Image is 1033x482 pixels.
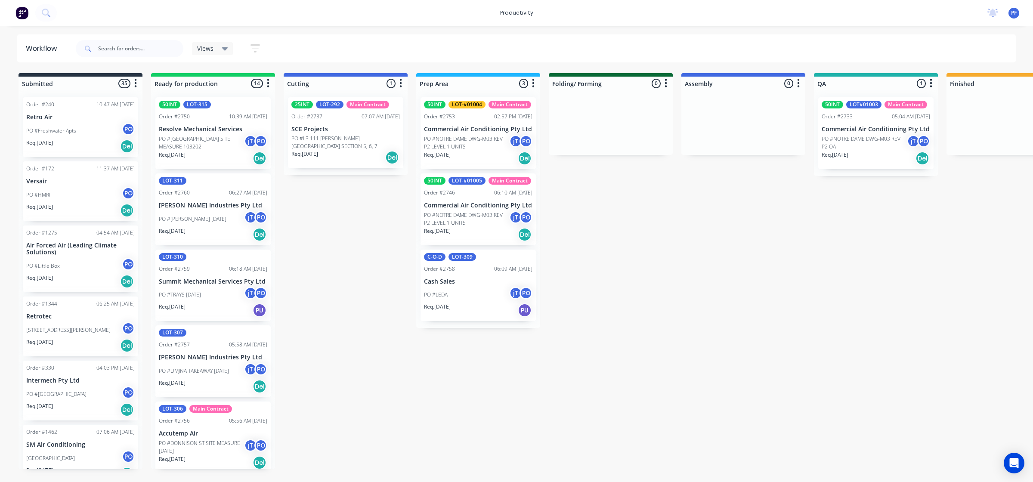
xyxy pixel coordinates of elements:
div: PU [518,303,532,317]
div: 50INT [424,177,445,185]
div: 50INT [159,101,180,108]
div: LOT-311Order #276006:27 AM [DATE][PERSON_NAME] Industries Pty LtdPO #[PERSON_NAME] [DATE]jTPOReq.... [155,173,271,245]
p: Req. [DATE] [26,338,53,346]
div: 50INTLOT-#01004Main ContractOrder #275302:57 PM [DATE]Commercial Air Conditioning Pty LtdPO #NOTR... [421,97,536,169]
div: PO [254,211,267,224]
div: Main Contract [489,101,531,108]
p: Req. [DATE] [159,303,186,311]
p: Cash Sales [424,278,532,285]
p: PO #LEDA [424,291,448,299]
p: [PERSON_NAME] Industries Pty Ltd [159,354,267,361]
p: PO #DONNISON ST SITE MEASURE [DATE] [159,439,244,455]
div: Order #2737 [291,113,322,120]
div: Del [253,228,266,241]
div: PO [917,135,930,148]
div: LOT#01003 [846,101,881,108]
p: [STREET_ADDRESS][PERSON_NAME] [26,326,111,334]
div: jT [244,363,257,376]
div: Order #240 [26,101,54,108]
p: Req. [DATE] [291,150,318,158]
div: Order #172 [26,165,54,173]
p: Req. [DATE] [424,227,451,235]
div: PU [253,303,266,317]
div: Order #1275 [26,229,57,237]
div: Del [518,151,532,165]
div: Del [915,151,929,165]
p: Summit Mechanical Services Pty Ltd [159,278,267,285]
div: Order #2758 [424,265,455,273]
div: Del [120,339,134,352]
p: Commercial Air Conditioning Pty Ltd [424,126,532,133]
div: 07:07 AM [DATE] [362,113,400,120]
p: PO #[GEOGRAPHIC_DATA] SITE MEASURE 103202 [159,135,244,151]
p: Retro Air [26,114,135,121]
div: Workflow [26,43,61,54]
div: 04:54 AM [DATE] [96,229,135,237]
p: Commercial Air Conditioning Pty Ltd [822,126,930,133]
div: 50INTLOT-#01005Main ContractOrder #274606:10 AM [DATE]Commercial Air Conditioning Pty LtdPO #NOTR... [421,173,536,245]
p: PO #HMRI [26,191,50,199]
p: PO #NOTRE DAME DWG-M03 REV P2 LEVEL 1 UNITS [424,135,509,151]
div: jT [907,135,920,148]
div: Del [120,275,134,288]
div: 50INTLOT-315Order #275010:39 AM [DATE]Resolve Mechanical ServicesPO #[GEOGRAPHIC_DATA] SITE MEASU... [155,97,271,169]
p: Req. [DATE] [822,151,848,159]
div: 05:58 AM [DATE] [229,341,267,349]
div: PO [254,439,267,452]
div: Del [385,151,399,164]
div: jT [244,135,257,148]
div: Del [253,151,266,165]
div: jT [509,135,522,148]
p: Req. [DATE] [26,467,53,474]
div: LOT-315 [183,101,211,108]
div: LOT-311 [159,177,186,185]
p: Retrotec [26,313,135,320]
div: Open Intercom Messenger [1004,453,1024,473]
div: jT [509,287,522,300]
p: [PERSON_NAME] Industries Pty Ltd [159,202,267,209]
div: PO [254,135,267,148]
div: Main Contract [346,101,389,108]
div: Main Contract [885,101,927,108]
img: Factory [15,6,28,19]
p: PO #[GEOGRAPHIC_DATA] [26,390,87,398]
p: PO #[PERSON_NAME] [DATE] [159,215,226,223]
p: Req. [DATE] [26,203,53,211]
div: LOT-310Order #275906:18 AM [DATE]Summit Mechanical Services Pty LtdPO #TRAYS [DATE]jTPOReq.[DATE]PU [155,250,271,321]
div: 11:37 AM [DATE] [96,165,135,173]
div: Del [120,403,134,417]
div: Order #2746 [424,189,455,197]
div: 25INTLOT-292Main ContractOrder #273707:07 AM [DATE]SCE ProjectsPO #L3 111 [PERSON_NAME][GEOGRAPHI... [288,97,403,168]
div: Del [253,456,266,470]
p: SM Air Conditioning [26,441,135,448]
div: 06:25 AM [DATE] [96,300,135,308]
div: 10:47 AM [DATE] [96,101,135,108]
p: Resolve Mechanical Services [159,126,267,133]
p: Req. [DATE] [424,303,451,311]
div: PO [122,258,135,271]
div: Order #2757 [159,341,190,349]
div: Order #2733 [822,113,853,120]
div: Order #33004:03 PM [DATE]Intermech Pty LtdPO #[GEOGRAPHIC_DATA]POReq.[DATE]Del [23,361,138,420]
div: Order #2750 [159,113,190,120]
p: Air Forced Air (Leading Climate Solutions) [26,242,135,256]
div: 06:18 AM [DATE] [229,265,267,273]
p: Req. [DATE] [26,402,53,410]
div: 06:10 AM [DATE] [494,189,532,197]
div: 10:39 AM [DATE] [229,113,267,120]
div: Order #330 [26,364,54,372]
div: 05:56 AM [DATE] [229,417,267,425]
div: 25INT [291,101,313,108]
div: 50INT [424,101,445,108]
div: Del [518,228,532,241]
p: Req. [DATE] [26,274,53,282]
div: Order #2759 [159,265,190,273]
div: Del [120,139,134,153]
div: Order #2756 [159,417,190,425]
div: Order #2753 [424,113,455,120]
p: PO #TRAYS [DATE] [159,291,201,299]
p: Commercial Air Conditioning Pty Ltd [424,202,532,209]
div: Main Contract [189,405,232,413]
div: PO [122,187,135,200]
div: PO [520,211,532,224]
